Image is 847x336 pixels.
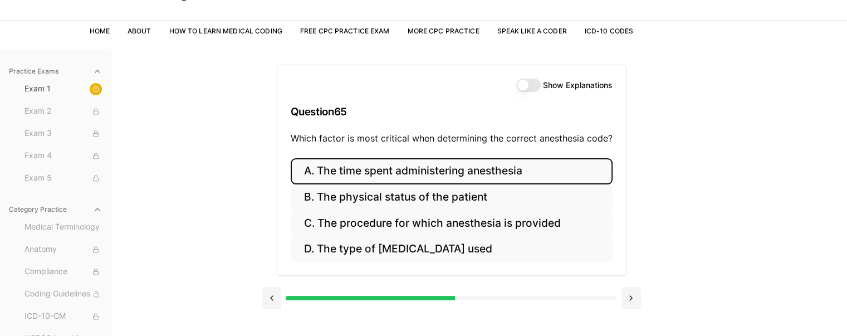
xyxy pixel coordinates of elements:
[25,128,102,140] span: Exam 3
[90,27,110,35] a: Home
[291,184,613,211] button: B. The physical status of the patient
[20,103,106,120] button: Exam 2
[20,218,106,236] button: Medical Terminology
[291,158,613,184] button: A. The time spent administering anesthesia
[20,263,106,281] button: Compliance
[25,221,102,233] span: Medical Terminology
[20,80,106,98] button: Exam 1
[25,244,102,256] span: Anatomy
[543,81,613,89] label: Show Explanations
[20,125,106,143] button: Exam 3
[25,150,102,162] span: Exam 4
[585,27,633,35] a: ICD-10 Codes
[25,266,102,278] span: Compliance
[291,236,613,262] button: D. The type of [MEDICAL_DATA] used
[20,147,106,165] button: Exam 4
[4,62,106,80] button: Practice Exams
[25,105,102,118] span: Exam 2
[497,27,567,35] a: Speak Like a Coder
[25,83,102,95] span: Exam 1
[20,241,106,259] button: Anatomy
[169,27,282,35] a: How to Learn Medical Coding
[291,210,613,236] button: C. The procedure for which anesthesia is provided
[407,27,479,35] a: More CPC Practice
[25,310,102,323] span: ICD-10-CM
[291,132,613,145] p: Which factor is most critical when determining the correct anesthesia code?
[25,288,102,300] span: Coding Guidelines
[300,27,390,35] a: Free CPC Practice Exam
[20,169,106,187] button: Exam 5
[291,95,613,128] h3: Question 65
[20,308,106,325] button: ICD-10-CM
[20,285,106,303] button: Coding Guidelines
[128,27,151,35] a: About
[25,172,102,184] span: Exam 5
[4,201,106,218] button: Category Practice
